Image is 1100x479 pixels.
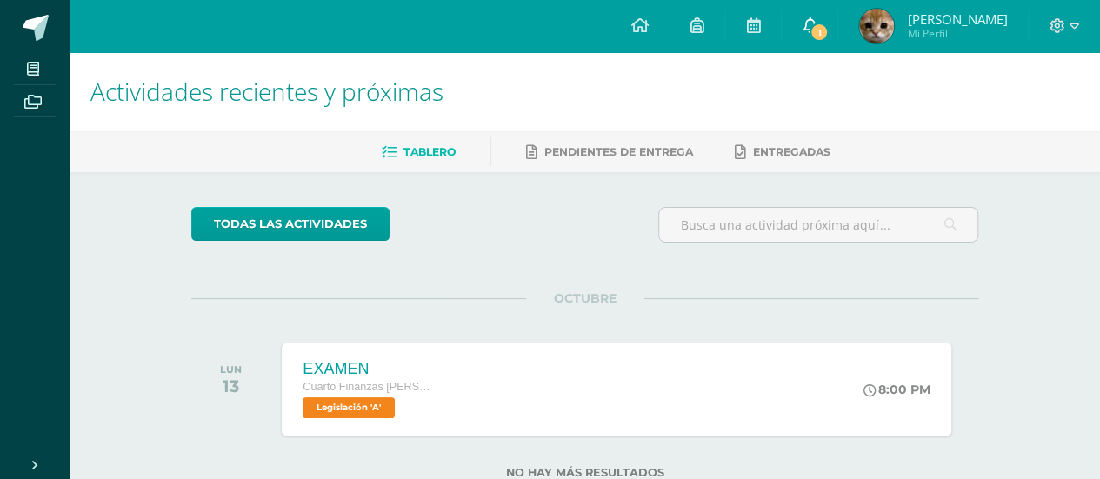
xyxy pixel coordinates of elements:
[90,75,443,108] span: Actividades recientes y próximas
[863,382,930,397] div: 8:00 PM
[303,360,433,378] div: EXAMEN
[303,397,395,418] span: Legislación 'A'
[859,9,894,43] img: 8762b6bb3af3da8fe1474ae5a1e34521.png
[544,145,693,158] span: Pendientes de entrega
[220,363,242,376] div: LUN
[907,10,1007,28] span: [PERSON_NAME]
[403,145,456,158] span: Tablero
[907,26,1007,41] span: Mi Perfil
[526,290,644,306] span: OCTUBRE
[753,145,830,158] span: Entregadas
[810,23,829,42] span: 1
[659,208,977,242] input: Busca una actividad próxima aquí...
[191,207,390,241] a: todas las Actividades
[220,376,242,396] div: 13
[382,138,456,166] a: Tablero
[735,138,830,166] a: Entregadas
[526,138,693,166] a: Pendientes de entrega
[191,466,978,479] label: No hay más resultados
[303,381,433,393] span: Cuarto Finanzas [PERSON_NAME]. C.C.L.L. en Finanzas y Administración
